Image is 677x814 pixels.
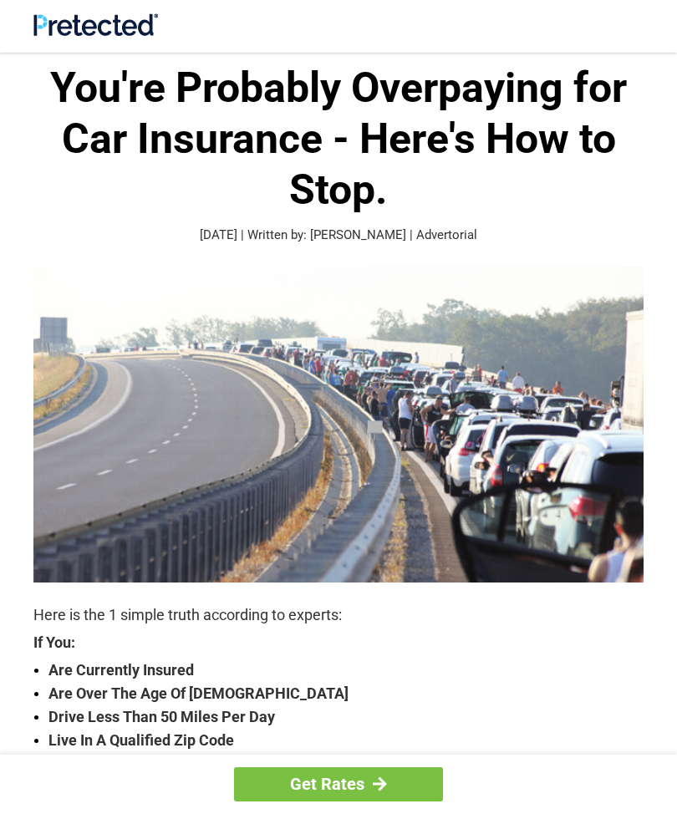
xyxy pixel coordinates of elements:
[48,659,644,682] strong: Are Currently Insured
[33,23,158,39] a: Site Logo
[48,682,644,705] strong: Are Over The Age Of [DEMOGRAPHIC_DATA]
[48,705,644,729] strong: Drive Less Than 50 Miles Per Day
[33,13,158,36] img: Site Logo
[33,603,644,627] p: Here is the 1 simple truth according to experts:
[33,635,644,650] strong: If You:
[48,729,644,752] strong: Live In A Qualified Zip Code
[33,63,644,216] h1: You're Probably Overpaying for Car Insurance - Here's How to Stop.
[33,226,644,245] p: [DATE] | Written by: [PERSON_NAME] | Advertorial
[234,767,443,801] a: Get Rates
